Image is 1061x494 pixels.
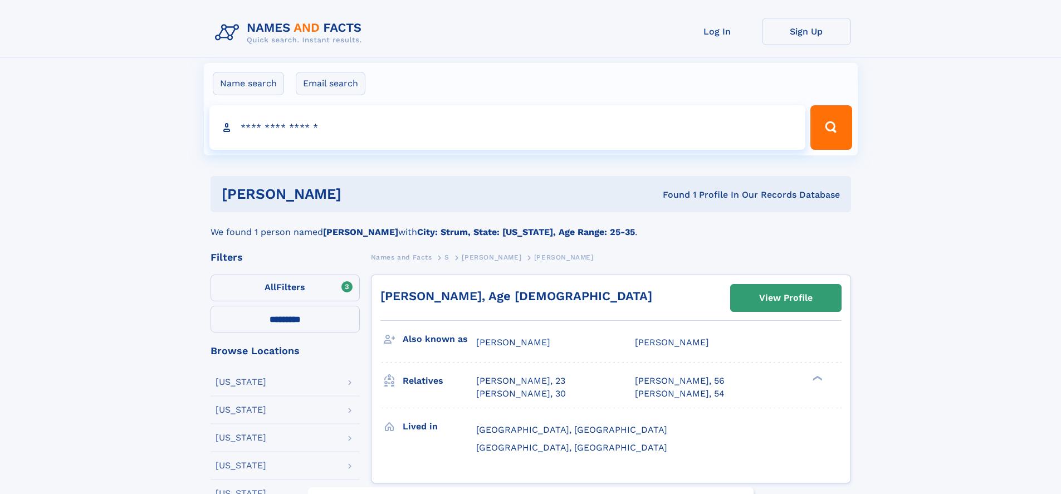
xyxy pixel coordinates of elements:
a: Names and Facts [371,250,432,264]
div: ❯ [810,375,823,382]
label: Name search [213,72,284,95]
h1: [PERSON_NAME] [222,187,502,201]
h3: Relatives [403,371,476,390]
b: City: Strum, State: [US_STATE], Age Range: 25-35 [417,227,635,237]
a: [PERSON_NAME], Age [DEMOGRAPHIC_DATA] [380,289,652,303]
div: View Profile [759,285,813,311]
a: [PERSON_NAME], 23 [476,375,565,387]
div: [US_STATE] [216,378,266,387]
label: Email search [296,72,365,95]
div: [US_STATE] [216,433,266,442]
div: [US_STATE] [216,461,266,470]
span: S [444,253,449,261]
div: Found 1 Profile In Our Records Database [502,189,840,201]
span: [PERSON_NAME] [462,253,521,261]
div: Filters [211,252,360,262]
span: [PERSON_NAME] [476,337,550,348]
a: Sign Up [762,18,851,45]
b: [PERSON_NAME] [323,227,398,237]
a: [PERSON_NAME] [462,250,521,264]
span: [PERSON_NAME] [534,253,594,261]
button: Search Button [810,105,852,150]
a: [PERSON_NAME], 54 [635,388,725,400]
div: We found 1 person named with . [211,212,851,239]
a: [PERSON_NAME], 56 [635,375,725,387]
h3: Also known as [403,330,476,349]
span: [GEOGRAPHIC_DATA], [GEOGRAPHIC_DATA] [476,442,667,453]
a: View Profile [731,285,841,311]
a: [PERSON_NAME], 30 [476,388,566,400]
span: All [265,282,276,292]
a: Log In [673,18,762,45]
input: search input [209,105,806,150]
div: [US_STATE] [216,405,266,414]
div: Browse Locations [211,346,360,356]
a: S [444,250,449,264]
span: [GEOGRAPHIC_DATA], [GEOGRAPHIC_DATA] [476,424,667,435]
img: Logo Names and Facts [211,18,371,48]
h3: Lived in [403,417,476,436]
label: Filters [211,275,360,301]
span: [PERSON_NAME] [635,337,709,348]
